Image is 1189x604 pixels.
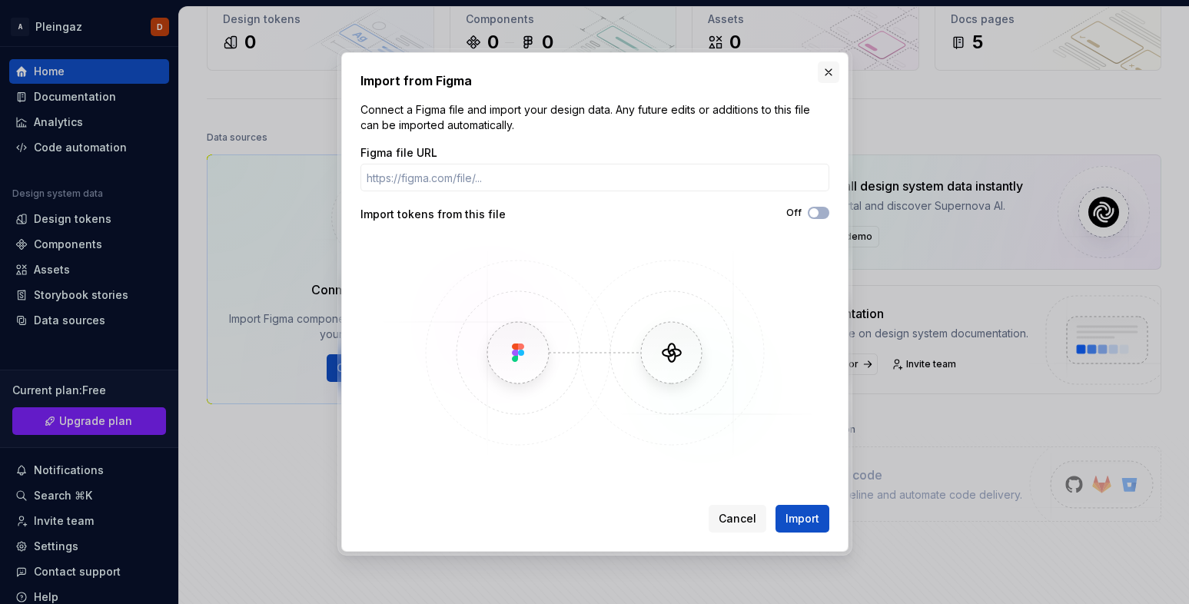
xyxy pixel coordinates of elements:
[785,511,819,526] span: Import
[776,505,829,533] button: Import
[360,71,829,90] h2: Import from Figma
[360,145,437,161] label: Figma file URL
[709,505,766,533] button: Cancel
[360,164,829,191] input: https://figma.com/file/...
[360,207,595,222] div: Import tokens from this file
[786,207,802,219] label: Off
[360,102,829,133] p: Connect a Figma file and import your design data. Any future edits or additions to this file can ...
[719,511,756,526] span: Cancel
